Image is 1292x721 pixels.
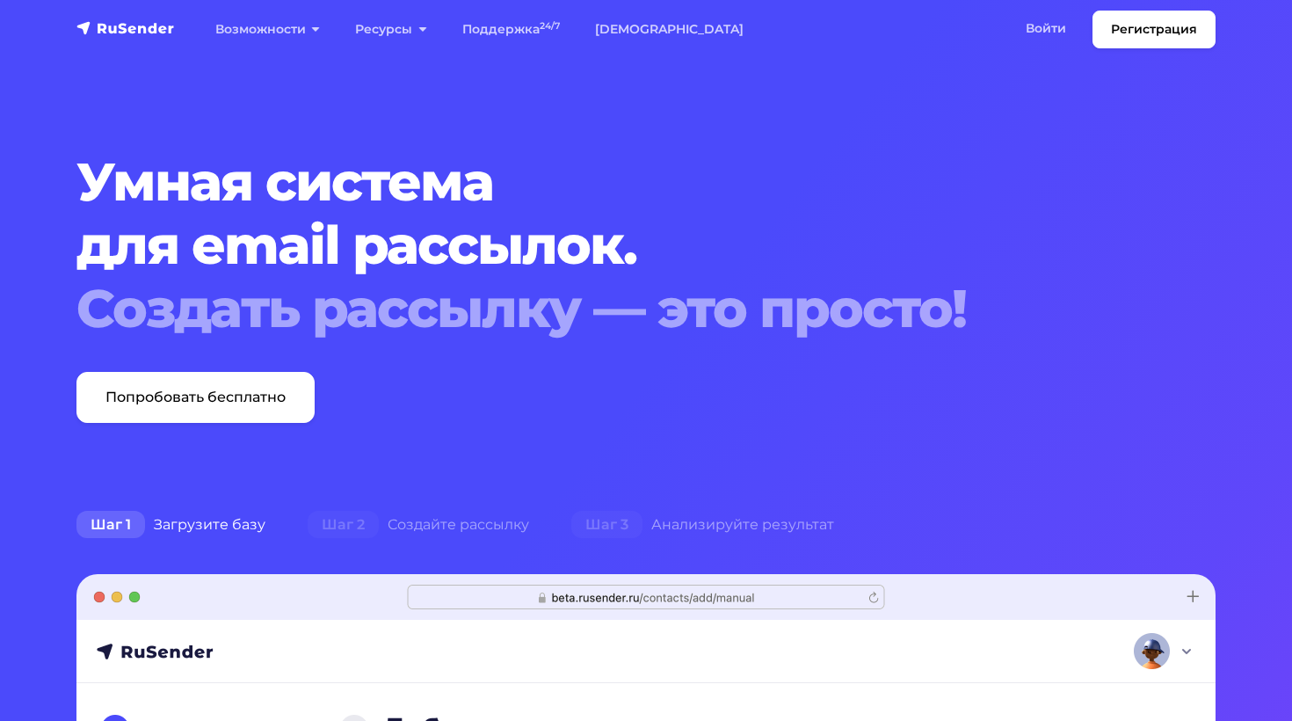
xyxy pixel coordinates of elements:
[55,507,287,543] div: Загрузите базу
[287,507,550,543] div: Создайте рассылку
[540,20,560,32] sup: 24/7
[1092,11,1216,48] a: Регистрация
[338,11,444,47] a: Ресурсы
[198,11,338,47] a: Возможности
[571,511,642,539] span: Шаг 3
[1008,11,1084,47] a: Войти
[76,372,315,423] a: Попробовать бесплатно
[76,150,1119,340] h1: Умная система для email рассылок.
[76,511,145,539] span: Шаг 1
[445,11,577,47] a: Поддержка24/7
[76,277,1119,340] div: Создать рассылку — это просто!
[550,507,855,543] div: Анализируйте результат
[577,11,761,47] a: [DEMOGRAPHIC_DATA]
[308,511,379,539] span: Шаг 2
[76,19,175,37] img: RuSender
